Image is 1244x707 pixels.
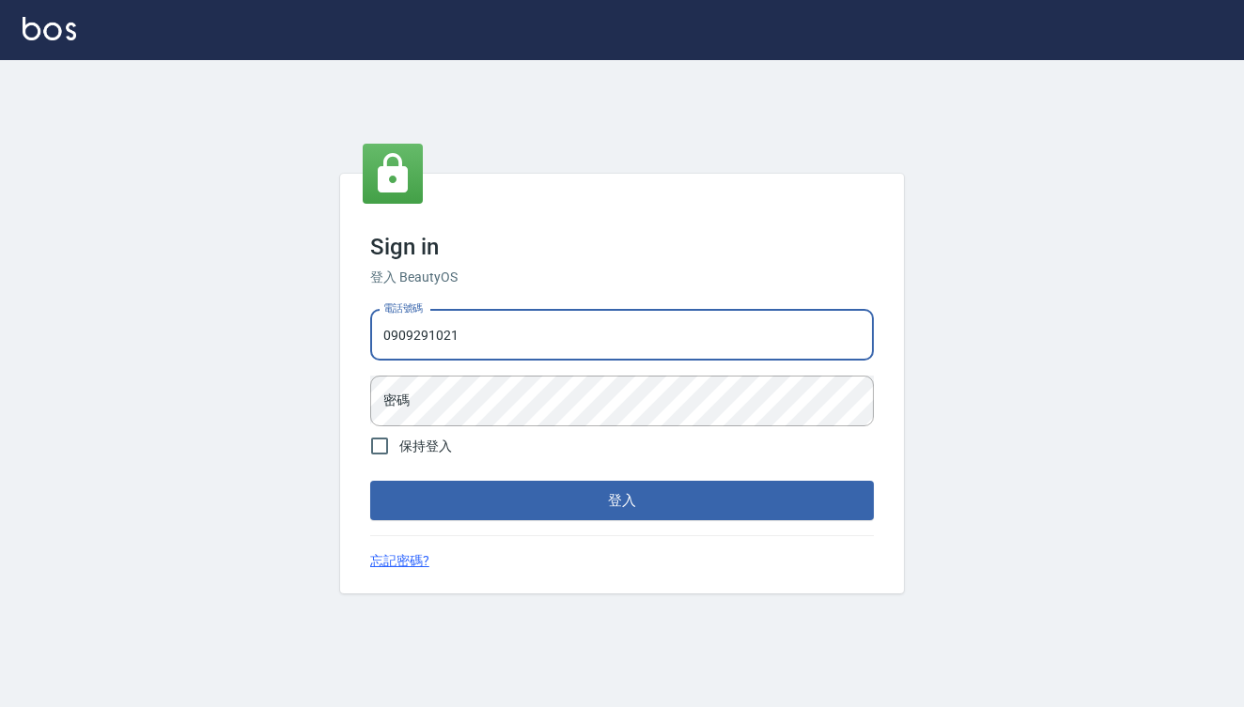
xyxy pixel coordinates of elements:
img: Logo [23,17,76,40]
span: 保持登入 [399,437,452,456]
a: 忘記密碼? [370,551,429,571]
h6: 登入 BeautyOS [370,268,874,287]
button: 登入 [370,481,874,520]
h3: Sign in [370,234,874,260]
label: 電話號碼 [383,301,423,315]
